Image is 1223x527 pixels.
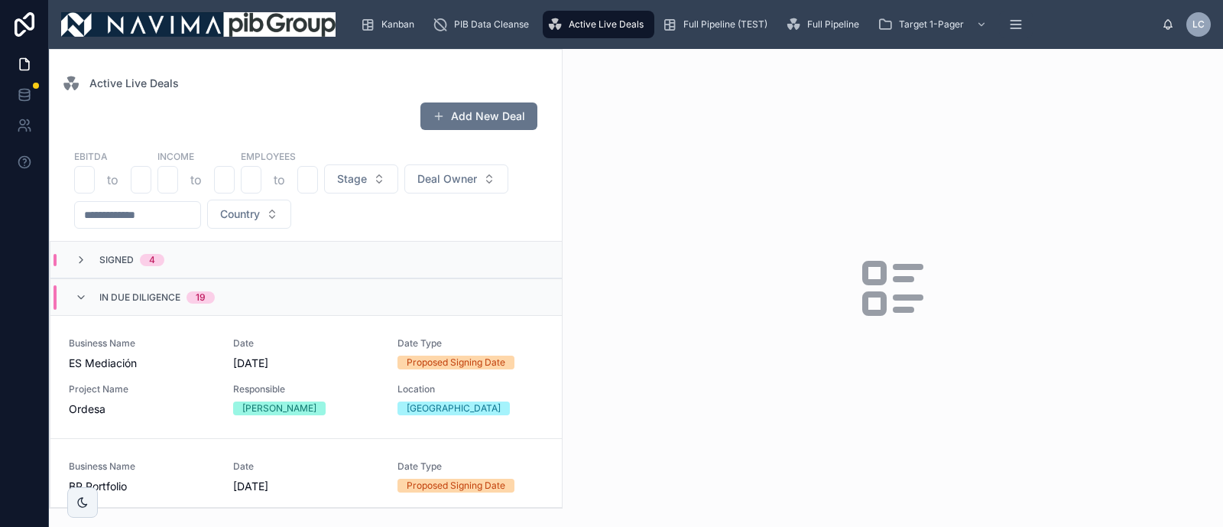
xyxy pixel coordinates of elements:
span: Responsible [233,383,379,395]
span: Target 1-Pager [899,18,964,31]
button: Select Button [404,164,508,194]
div: 19 [196,291,206,304]
a: Active Live Deals [543,11,654,38]
div: Proposed Signing Date [407,356,505,369]
span: ES Mediación [69,356,215,371]
p: to [107,171,118,189]
span: Project Name [69,383,215,395]
button: Select Button [324,164,398,194]
div: Proposed Signing Date [407,479,505,493]
span: Kanban [381,18,414,31]
div: [GEOGRAPHIC_DATA] [407,402,501,415]
button: Add New Deal [420,102,537,130]
a: Full Pipeline [781,11,870,38]
span: Location [397,506,543,519]
span: Responsible [233,506,379,519]
span: LC [1192,18,1205,31]
span: [DATE] [233,356,379,371]
span: Full Pipeline [807,18,859,31]
a: Kanban [355,11,425,38]
p: to [190,171,202,189]
a: PIB Data Cleanse [428,11,540,38]
label: EBITDA [74,149,108,163]
span: Date [233,337,379,350]
span: Location [397,383,543,395]
img: App logo [61,12,336,37]
span: Signed [99,254,134,266]
span: Ordesa [69,402,215,417]
a: Target 1-Pager [873,11,994,38]
a: Business NameES MediaciónDate[DATE]Date TypeProposed Signing DateProject NameOrdesaResponsible[PE... [50,315,562,438]
span: Country [220,207,260,222]
span: Business Name [69,337,215,350]
span: Deal Owner [417,171,477,187]
span: [DATE] [233,479,379,494]
div: [PERSON_NAME] [242,402,316,415]
div: 4 [149,254,155,266]
a: Full Pipeline (TEST) [657,11,778,38]
span: Business Name [69,460,215,473]
span: Active Live Deals [89,76,179,91]
button: Select Button [207,200,291,229]
span: Date [233,460,379,473]
span: PIB Data Cleanse [454,18,529,31]
span: In Due Diligence [99,291,180,304]
span: Full Pipeline (TEST) [683,18,767,31]
label: Income [157,149,194,163]
span: Date Type [397,460,543,473]
div: scrollable content [348,8,1162,41]
label: Employees [241,149,296,163]
a: Active Live Deals [62,74,179,93]
span: Stage [337,171,367,187]
span: Project Name [69,506,215,519]
span: BP Portfolio [69,479,215,494]
span: Active Live Deals [569,18,644,31]
p: to [274,171,285,189]
span: Date Type [397,337,543,350]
